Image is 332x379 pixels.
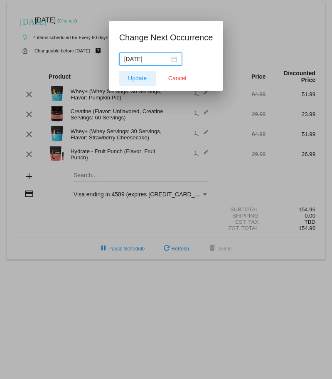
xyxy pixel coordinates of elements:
[168,75,187,82] span: Cancel
[119,31,213,44] h1: Change Next Occurrence
[159,71,196,86] button: Close dialog
[119,71,156,86] button: Update
[128,75,147,82] span: Update
[124,54,170,64] input: Select date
